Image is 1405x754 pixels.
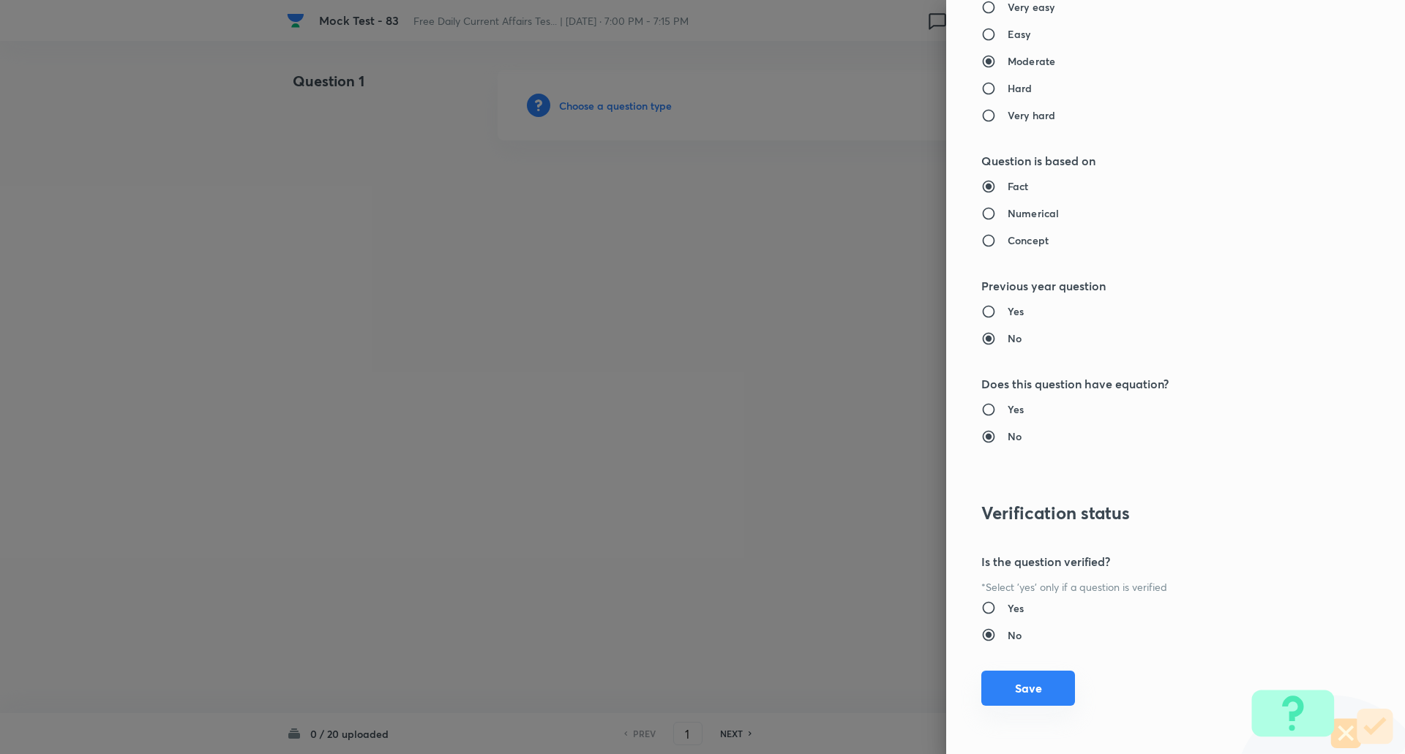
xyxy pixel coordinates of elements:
[1008,108,1055,123] h6: Very hard
[981,502,1321,524] h3: Verification status
[1008,80,1033,96] h6: Hard
[1008,26,1031,42] h6: Easy
[981,671,1075,706] button: Save
[1008,233,1049,248] h6: Concept
[1008,600,1024,616] h6: Yes
[981,375,1321,393] h5: Does this question have equation?
[1008,178,1029,194] h6: Fact
[1008,627,1022,643] h6: No
[981,579,1321,595] p: *Select 'yes' only if a question is verified
[1008,331,1022,346] h6: No
[981,152,1321,170] h5: Question is based on
[1008,206,1059,221] h6: Numerical
[1008,429,1022,444] h6: No
[1008,401,1024,417] h6: Yes
[1008,304,1024,319] h6: Yes
[981,553,1321,570] h5: Is the question verified?
[1008,53,1055,69] h6: Moderate
[981,277,1321,295] h5: Previous year question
